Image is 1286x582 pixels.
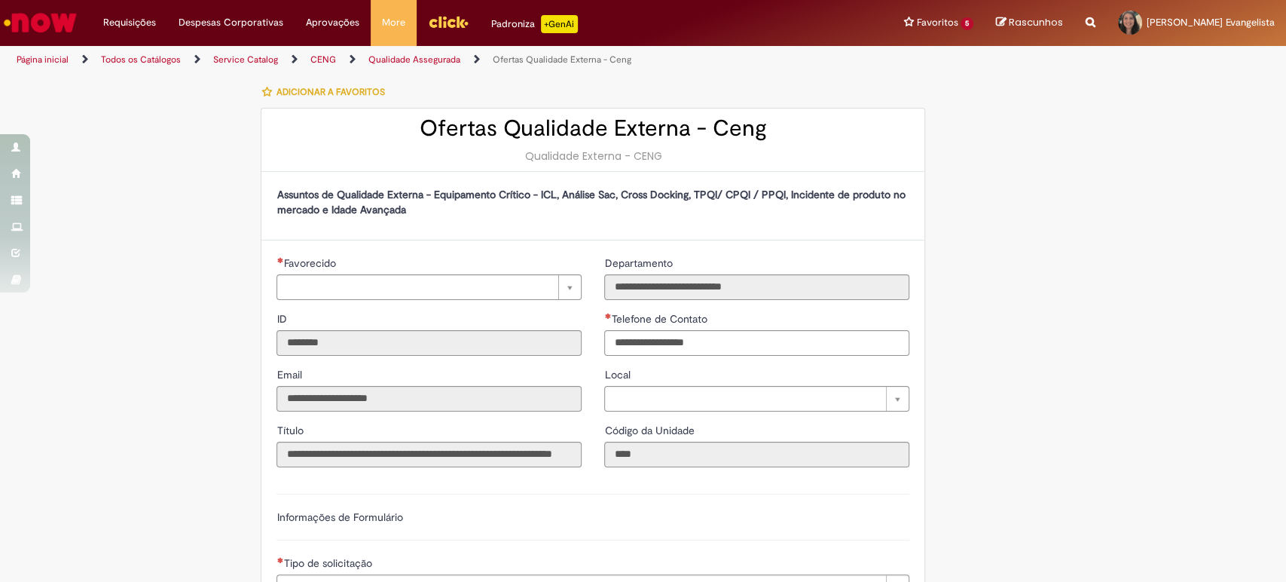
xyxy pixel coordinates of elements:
[179,15,283,30] span: Despesas Corporativas
[276,557,283,563] span: Necessários
[276,386,582,412] input: Email
[276,442,582,467] input: Título
[283,256,338,270] span: Necessários - Favorecido
[604,442,909,467] input: Código da Unidade
[276,311,289,326] label: Somente leitura - ID
[17,54,69,66] a: Página inicial
[276,424,306,437] span: Somente leitura - Título
[604,330,909,356] input: Telefone de Contato
[276,367,304,382] label: Somente leitura - Email
[604,423,697,438] label: Somente leitura - Código da Unidade
[276,257,283,263] span: Necessários
[306,15,359,30] span: Aprovações
[428,11,469,33] img: click_logo_yellow_360x200.png
[276,423,306,438] label: Somente leitura - Título
[276,312,289,326] span: Somente leitura - ID
[101,54,181,66] a: Todos os Catálogos
[368,54,460,66] a: Qualidade Assegurada
[604,368,633,381] span: Local
[276,86,384,98] span: Adicionar a Favoritos
[961,17,973,30] span: 5
[996,16,1063,30] a: Rascunhos
[493,54,631,66] a: Ofertas Qualidade Externa - Ceng
[491,15,578,33] div: Padroniza
[611,312,710,326] span: Telefone de Contato
[261,76,393,108] button: Adicionar a Favoritos
[604,274,909,300] input: Departamento
[11,46,846,74] ul: Trilhas de página
[2,8,79,38] img: ServiceNow
[1009,15,1063,29] span: Rascunhos
[382,15,405,30] span: More
[604,386,909,412] a: Limpar campo Local
[103,15,156,30] span: Requisições
[604,424,697,437] span: Somente leitura - Código da Unidade
[310,54,336,66] a: CENG
[283,556,374,570] span: Tipo de solicitação
[541,15,578,33] p: +GenAi
[276,274,582,300] a: Limpar campo Favorecido
[276,116,909,141] h2: Ofertas Qualidade Externa - Ceng
[604,313,611,319] span: Obrigatório Preenchido
[1147,16,1275,29] span: [PERSON_NAME] Evangelista
[276,149,909,164] div: Qualidade Externa - CENG
[276,330,582,356] input: ID
[276,188,905,216] strong: Assuntos de Qualidade Externa - Equipamento Crítico - ICL, Análise Sac, Cross Docking, TPQI/ CPQI...
[604,256,675,271] label: Somente leitura - Departamento
[604,256,675,270] span: Somente leitura - Departamento
[916,15,958,30] span: Favoritos
[276,368,304,381] span: Somente leitura - Email
[276,510,402,524] label: Informações de Formulário
[213,54,278,66] a: Service Catalog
